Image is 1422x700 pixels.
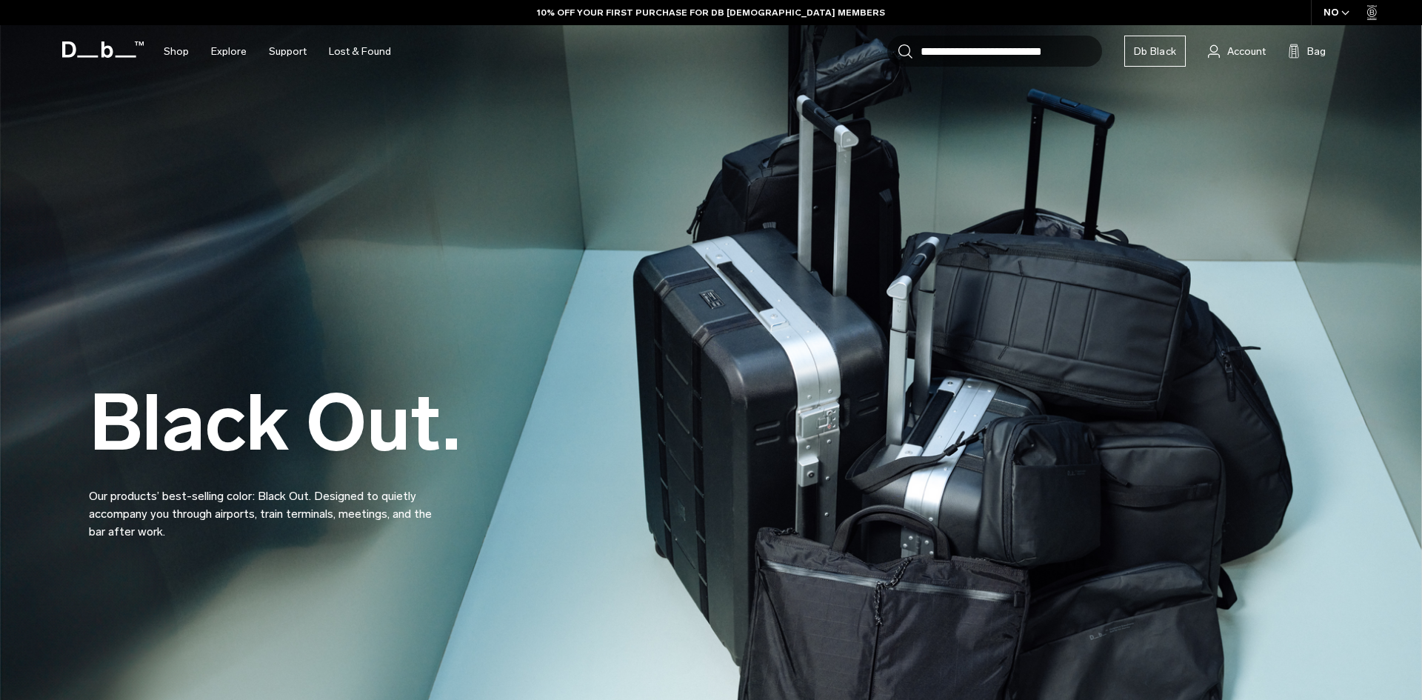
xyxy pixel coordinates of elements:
span: Bag [1307,44,1326,59]
a: Support [269,25,307,78]
a: 10% OFF YOUR FIRST PURCHASE FOR DB [DEMOGRAPHIC_DATA] MEMBERS [537,6,885,19]
a: Db Black [1124,36,1186,67]
h2: Black Out. [89,384,461,462]
a: Account [1208,42,1266,60]
nav: Main Navigation [153,25,402,78]
a: Shop [164,25,189,78]
button: Bag [1288,42,1326,60]
a: Explore [211,25,247,78]
a: Lost & Found [329,25,391,78]
p: Our products’ best-selling color: Black Out. Designed to quietly accompany you through airports, ... [89,470,444,541]
span: Account [1227,44,1266,59]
